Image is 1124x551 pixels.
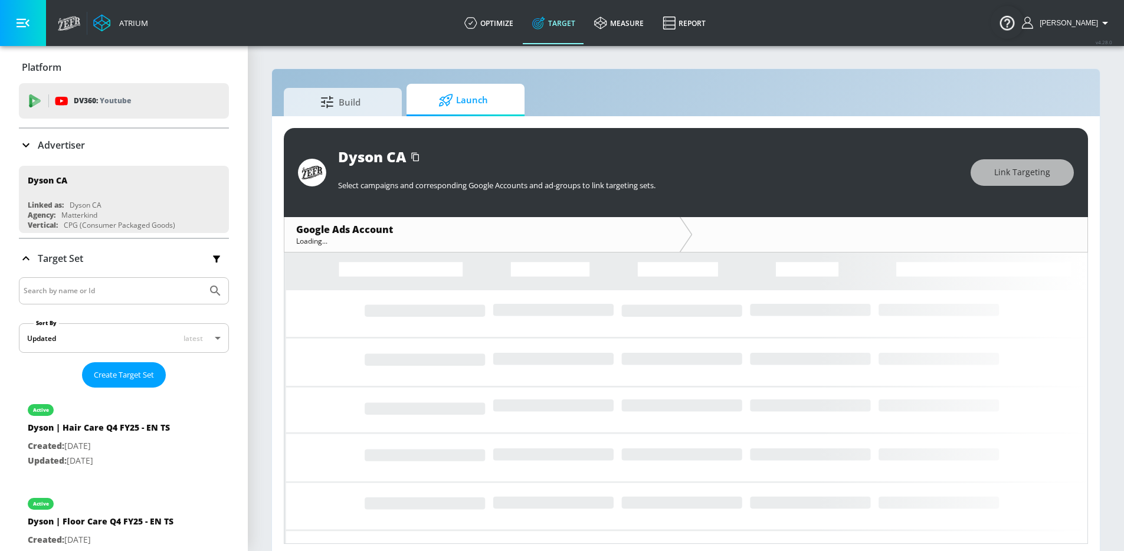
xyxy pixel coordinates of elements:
[28,454,170,468] p: [DATE]
[183,333,203,343] span: latest
[28,516,173,533] div: Dyson | Floor Care Q4 FY25 - EN TS
[1022,16,1112,30] button: [PERSON_NAME]
[33,501,49,507] div: active
[28,175,67,186] div: Dyson CA
[28,220,58,230] div: Vertical:
[19,166,229,233] div: Dyson CALinked as:Dyson CAAgency:MatterkindVertical:CPG (Consumer Packaged Goods)
[64,220,175,230] div: CPG (Consumer Packaged Goods)
[19,239,229,278] div: Target Set
[19,129,229,162] div: Advertiser
[19,83,229,119] div: DV360: Youtube
[338,180,959,191] p: Select campaigns and corresponding Google Accounts and ad-groups to link targeting sets.
[19,51,229,84] div: Platform
[338,147,406,166] div: Dyson CA
[296,223,668,236] div: Google Ads Account
[22,61,61,74] p: Platform
[61,210,97,220] div: Matterkind
[82,362,166,388] button: Create Target Set
[296,88,385,116] span: Build
[296,236,668,246] div: Loading...
[1096,39,1112,45] span: v 4.28.0
[28,440,64,451] span: Created:
[38,252,83,265] p: Target Set
[418,86,508,114] span: Launch
[19,392,229,477] div: activeDyson | Hair Care Q4 FY25 - EN TSCreated:[DATE]Updated:[DATE]
[27,333,56,343] div: Updated
[70,200,101,210] div: Dyson CA
[28,533,173,547] p: [DATE]
[523,2,585,44] a: Target
[28,455,67,466] span: Updated:
[114,18,148,28] div: Atrium
[284,217,680,252] div: Google Ads AccountLoading...
[28,200,64,210] div: Linked as:
[28,534,64,545] span: Created:
[28,422,170,439] div: Dyson | Hair Care Q4 FY25 - EN TS
[585,2,653,44] a: measure
[653,2,715,44] a: Report
[34,319,59,327] label: Sort By
[100,94,131,107] p: Youtube
[455,2,523,44] a: optimize
[1035,19,1098,27] span: login as: sarah.ly@zefr.com
[38,139,85,152] p: Advertiser
[28,439,170,454] p: [DATE]
[28,210,55,220] div: Agency:
[94,368,154,382] span: Create Target Set
[33,407,49,413] div: active
[24,283,202,299] input: Search by name or Id
[991,6,1024,39] button: Open Resource Center
[74,94,131,107] p: DV360:
[93,14,148,32] a: Atrium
